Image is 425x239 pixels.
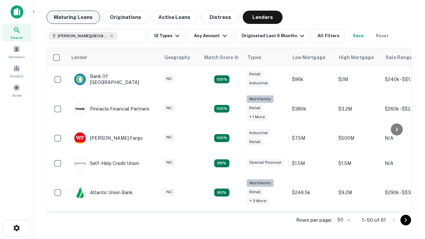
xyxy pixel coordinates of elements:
[74,103,86,115] img: picture
[243,11,283,24] button: Lenders
[160,48,200,67] th: Geography
[293,53,325,61] div: Low Mortgage
[164,104,175,112] div: NC
[247,138,263,146] div: Retail
[247,95,274,103] div: Multifamily
[385,53,412,61] div: Sale Range
[348,29,369,42] button: Save your search to get updates of matches that match your search criteria.
[71,53,87,61] div: Lender
[247,159,284,166] div: Special Purpose
[289,176,335,209] td: $246.5k
[67,48,160,67] th: Lender
[247,70,263,78] div: Retail
[247,179,274,187] div: Multifamily
[74,132,86,144] img: picture
[74,103,149,115] div: Pinnacle Financial Partners
[2,62,31,80] a: Contacts
[289,92,335,125] td: $380k
[335,215,351,225] div: 50
[74,73,154,85] div: Bank Of [GEOGRAPHIC_DATA]
[11,35,23,40] span: Search
[335,176,382,209] td: $9.2M
[335,151,382,176] td: $1.5M
[164,75,175,83] div: NC
[247,197,269,205] div: + 3 more
[74,158,86,169] img: picture
[241,32,306,40] div: Originated Last 6 Months
[296,216,332,224] p: Rows per page:
[2,43,31,61] a: Borrowers
[335,125,382,151] td: $500M
[204,54,237,61] h6: Match Score
[10,73,23,79] span: Contacts
[151,11,198,24] button: Active Loans
[289,125,335,151] td: $7.5M
[289,67,335,92] td: $96k
[400,215,411,225] button: Go to next page
[247,188,263,196] div: Retail
[243,48,289,67] th: Types
[214,75,229,83] div: Matching Properties: 15, hasApolloMatch: undefined
[247,53,261,61] div: Types
[247,104,263,112] div: Retail
[164,159,175,166] div: NC
[46,11,100,24] button: Maturing Loans
[200,11,240,24] button: Distress
[214,134,229,142] div: Matching Properties: 14, hasApolloMatch: undefined
[362,216,386,224] p: 1–50 of 61
[204,54,239,61] div: Capitalize uses an advanced AI algorithm to match your search with the best lender. The match sco...
[164,53,190,61] div: Geography
[236,29,309,42] button: Originated Last 6 Months
[74,157,139,169] div: Self-help Credit Union
[214,189,229,197] div: Matching Properties: 10, hasApolloMatch: undefined
[247,79,271,87] div: Industrial
[164,133,175,141] div: NC
[335,92,382,125] td: $3.2M
[2,24,31,41] a: Search
[12,93,22,98] span: Saved
[247,129,271,137] div: Industrial
[339,53,374,61] div: High Mortgage
[2,81,31,99] a: Saved
[187,29,233,42] button: Any Amount
[312,29,345,42] button: All Filters
[164,188,175,196] div: NC
[372,29,393,42] button: Reset
[58,33,108,39] span: [PERSON_NAME][GEOGRAPHIC_DATA], [GEOGRAPHIC_DATA]
[289,151,335,176] td: $1.5M
[74,187,86,198] img: picture
[214,105,229,113] div: Matching Properties: 20, hasApolloMatch: undefined
[103,11,148,24] button: Originations
[74,187,133,199] div: Atlantic Union Bank
[247,113,268,121] div: + 1 more
[289,48,335,67] th: Low Mortgage
[335,67,382,92] td: $2M
[9,54,25,59] span: Borrowers
[214,159,229,167] div: Matching Properties: 11, hasApolloMatch: undefined
[200,48,243,67] th: Capitalize uses an advanced AI algorithm to match your search with the best lender. The match sco...
[74,132,143,144] div: [PERSON_NAME] Fargo
[11,5,23,19] img: capitalize-icon.png
[149,29,184,42] button: 12 Types
[74,74,86,85] img: picture
[392,165,425,197] iframe: Chat Widget
[335,48,382,67] th: High Mortgage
